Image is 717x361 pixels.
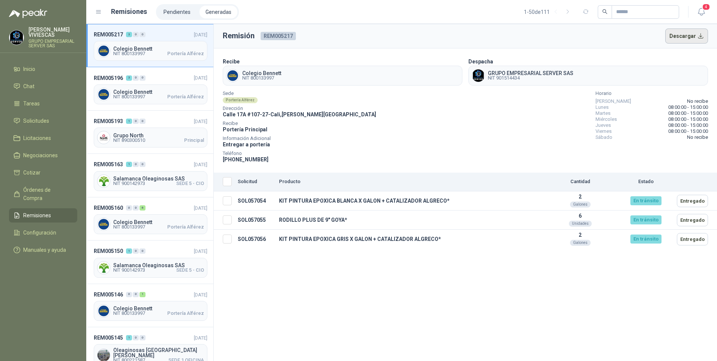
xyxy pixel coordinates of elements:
[113,176,204,181] span: Salamanca Oleaginosas SAS
[126,162,132,167] div: 1
[9,30,24,45] img: Company Logo
[546,232,615,238] p: 2
[113,138,145,143] span: NIT 890300510
[668,110,708,116] span: 08:00:00 - 15:00:00
[226,69,239,82] img: Company Logo
[126,32,132,37] div: 3
[28,27,77,38] p: [PERSON_NAME] VIVIESCAS
[97,218,110,230] img: Company Logo
[9,96,77,111] a: Tareas
[86,197,213,241] a: REM005160006[DATE] Company LogoColegio BennettNIT 800133997Portería Alférez
[595,104,609,110] span: Lunes
[668,104,708,110] span: 08:00:00 - 15:00:00
[194,248,207,254] span: [DATE]
[677,233,708,245] button: Entregado
[167,311,204,316] span: Portería Alférez
[668,128,708,134] span: 08:00:00 - 15:00:00
[86,67,213,110] a: REM005196300[DATE] Company LogoColegio BennettNIT 800133997Portería Alférez
[97,131,110,144] img: Company Logo
[570,202,591,208] div: Galones
[113,46,204,51] span: Colegio Bennett
[524,6,574,18] div: 1 - 50 de 111
[199,6,237,18] a: Generadas
[23,82,34,90] span: Chat
[126,75,132,81] div: 3
[468,59,493,65] b: Despacha
[223,107,376,110] span: Dirección
[595,92,708,95] span: Horario
[94,334,123,342] span: REM005145
[687,98,708,104] span: No recibe
[546,213,615,219] p: 6
[9,148,77,162] a: Negociaciones
[9,114,77,128] a: Solicitudes
[23,99,40,108] span: Tareas
[133,248,139,254] div: 0
[126,205,132,211] div: 0
[184,138,204,143] span: Principal
[618,173,674,191] th: Estado
[595,122,611,128] span: Jueves
[630,235,661,244] div: En tránsito
[113,89,204,95] span: Colegio Bennett
[97,262,110,274] img: Company Logo
[23,117,49,125] span: Solicitudes
[235,230,276,249] td: SOL057056
[235,173,276,191] th: Solicitud
[113,306,204,311] span: Colegio Bennett
[223,152,376,155] span: Teléfono
[630,196,661,205] div: En tránsito
[214,173,235,191] th: Seleccionar/deseleccionar
[569,221,592,227] div: Unidades
[111,6,147,17] h1: Remisiones
[630,215,661,224] div: En tránsito
[235,191,276,211] td: SOL057054
[23,65,35,73] span: Inicio
[276,173,543,191] th: Producto
[235,211,276,230] td: SOL057055
[176,268,204,272] span: SEDE 5 - CIO
[94,74,123,82] span: REM005196
[223,126,267,132] span: Portería Principal
[97,45,110,57] img: Company Logo
[133,162,139,167] div: 0
[223,122,376,125] span: Recibe
[126,292,132,297] div: 0
[126,248,132,254] div: 1
[139,335,145,340] div: 0
[194,32,207,38] span: [DATE]
[139,75,145,81] div: 0
[113,95,145,99] span: NIT 800133997
[276,191,543,211] td: KIT PINTURA EPOXICA BLANCA X GALON + CATALIZADOR ALGRECO*
[113,347,204,358] span: Oleaginosas [GEOGRAPHIC_DATA][PERSON_NAME]
[223,137,376,140] span: Información Adicional
[94,290,123,299] span: REM005146
[618,230,674,249] td: En tránsito
[113,133,204,138] span: Grupo North
[133,292,139,297] div: 0
[23,134,51,142] span: Licitaciones
[126,335,132,340] div: 1
[488,76,573,80] span: NIT 901514434
[618,211,674,230] td: En tránsito
[126,119,132,124] div: 1
[9,9,47,18] img: Logo peakr
[668,122,708,128] span: 08:00:00 - 15:00:00
[133,75,139,81] div: 0
[139,248,145,254] div: 0
[139,205,145,211] div: 6
[94,117,123,125] span: REM005193
[9,79,77,93] a: Chat
[261,32,296,40] span: REM005217
[9,131,77,145] a: Licitaciones
[139,292,145,297] div: 1
[472,69,484,82] img: Company Logo
[702,3,710,11] span: 4
[677,195,708,207] button: Entregado
[86,111,213,154] a: REM005193100[DATE] Company LogoGrupo NorthNIT 890300510Principal
[97,305,110,317] img: Company Logo
[94,247,123,255] span: REM005150
[223,141,270,147] span: Entregar a portería
[543,173,618,191] th: Cantidad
